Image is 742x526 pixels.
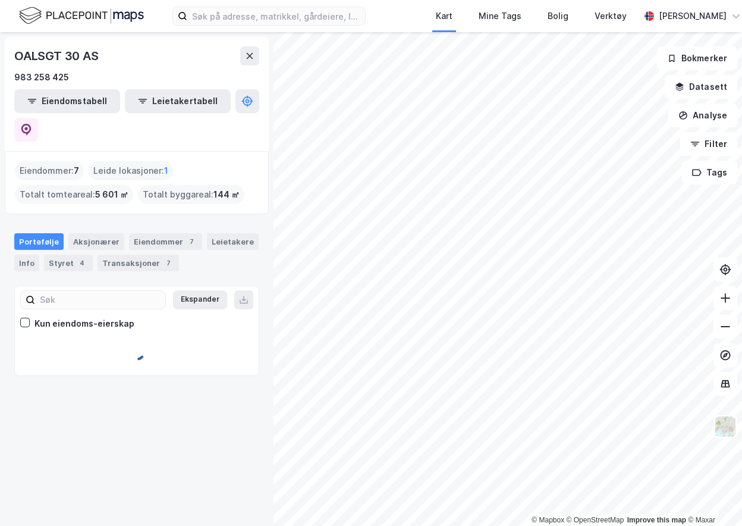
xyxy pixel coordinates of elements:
div: Eiendommer [129,233,202,250]
div: 4 [76,257,88,269]
input: Søk [35,291,165,309]
div: Totalt tomteareal : [15,185,133,204]
button: Analyse [668,104,737,127]
iframe: Chat Widget [683,469,742,526]
div: 983 258 425 [14,70,69,84]
span: 5 601 ㎡ [95,187,128,202]
span: 1 [164,164,168,178]
div: Bolig [548,9,568,23]
div: Kun eiendoms-eierskap [34,317,134,331]
div: Kart [436,9,452,23]
input: Søk på adresse, matrikkel, gårdeiere, leietakere eller personer [187,7,365,25]
div: [PERSON_NAME] [659,9,727,23]
span: 144 ㎡ [213,187,240,202]
div: Styret [44,255,93,271]
div: 7 [185,236,197,248]
div: OALSGT 30 AS [14,46,101,65]
button: Bokmerker [657,46,737,70]
button: Ekspander [173,290,227,309]
a: OpenStreetMap [567,516,624,524]
button: Eiendomstabell [14,89,120,113]
div: Leide lokasjoner : [89,161,173,180]
button: Tags [682,161,737,184]
button: Filter [680,132,737,156]
div: Aksjonærer [68,233,124,250]
div: Transaksjoner [98,255,179,271]
div: Kontrollprogram for chat [683,469,742,526]
div: Totalt byggareal : [138,185,244,204]
div: Eiendommer : [15,161,84,180]
div: 7 [162,257,174,269]
div: Mine Tags [479,9,521,23]
span: 7 [74,164,79,178]
button: Leietakertabell [125,89,231,113]
div: Leietakere [207,233,259,250]
img: logo.f888ab2527a4732fd821a326f86c7f29.svg [19,5,144,26]
a: Improve this map [627,516,686,524]
img: Z [714,415,737,438]
img: spinner.a6d8c91a73a9ac5275cf975e30b51cfb.svg [127,342,146,361]
button: Datasett [665,75,737,99]
div: Verktøy [595,9,627,23]
div: Portefølje [14,233,64,250]
a: Mapbox [532,516,564,524]
div: Info [14,255,39,271]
